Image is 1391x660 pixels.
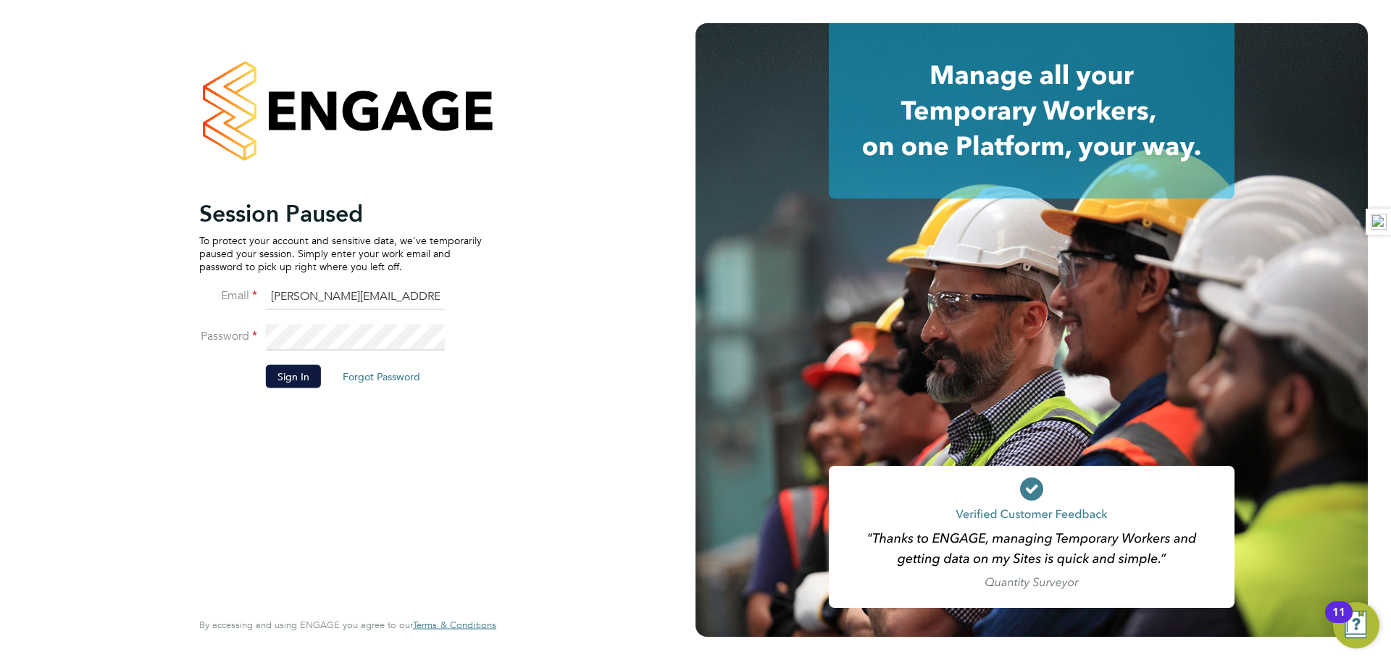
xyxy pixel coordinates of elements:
span: By accessing and using ENGAGE you agree to our [199,619,496,631]
a: Terms & Conditions [413,619,496,631]
button: Sign In [266,364,321,388]
input: Enter your work email... [266,284,445,310]
p: To protect your account and sensitive data, we've temporarily paused your session. Simply enter y... [199,233,482,273]
label: Password [199,328,257,343]
span: Terms & Conditions [413,619,496,631]
button: Forgot Password [331,364,432,388]
label: Email [199,288,257,303]
button: Open Resource Center, 11 new notifications [1333,602,1379,648]
div: 11 [1332,612,1345,631]
h2: Session Paused [199,199,482,227]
